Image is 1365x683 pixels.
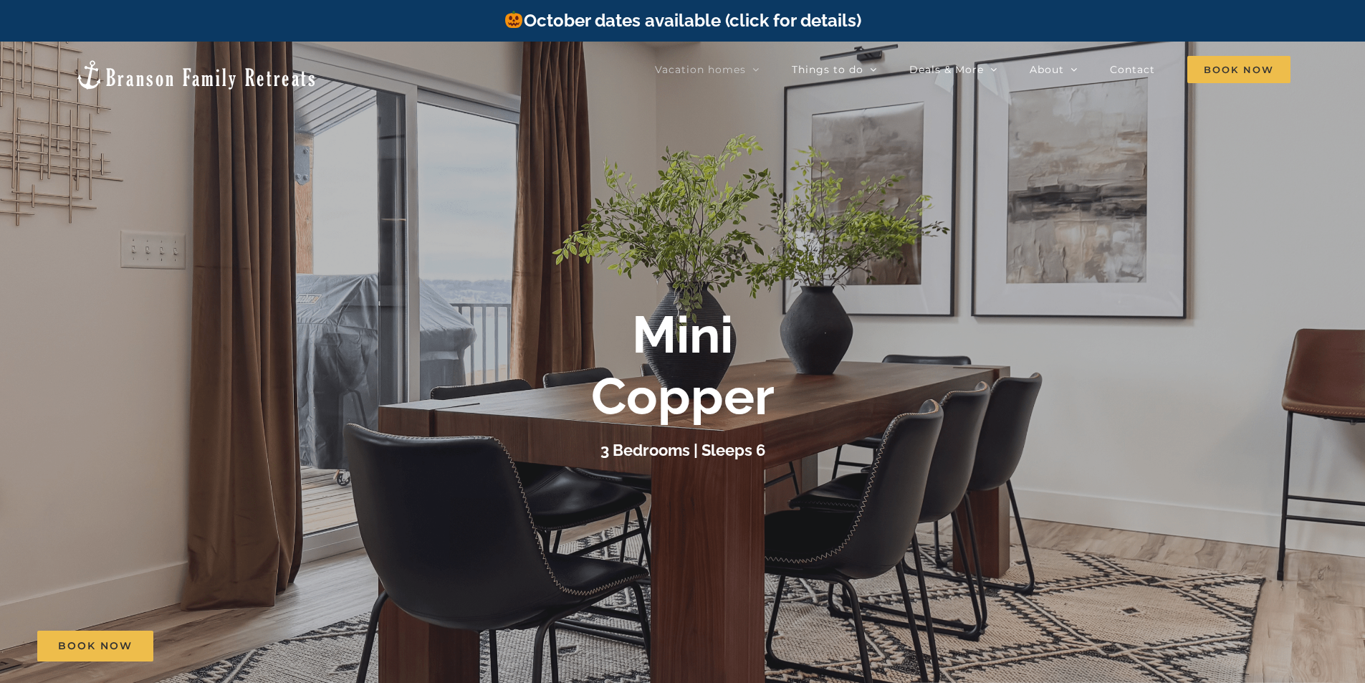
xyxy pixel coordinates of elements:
img: 🎃 [505,11,522,28]
span: Contact [1110,65,1155,75]
span: About [1030,65,1064,75]
nav: Main Menu [655,55,1290,84]
img: Branson Family Retreats Logo [75,59,317,91]
b: Mini Copper [591,304,775,426]
a: October dates available (click for details) [504,10,861,31]
h3: 3 Bedrooms | Sleeps 6 [600,441,765,459]
a: Book Now [37,631,153,661]
a: Contact [1110,55,1155,84]
span: Things to do [792,65,863,75]
span: Book Now [58,640,133,652]
a: Deals & More [909,55,997,84]
a: About [1030,55,1078,84]
span: Vacation homes [655,65,746,75]
span: Book Now [1187,56,1290,83]
a: Vacation homes [655,55,760,84]
span: Deals & More [909,65,984,75]
a: Things to do [792,55,877,84]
